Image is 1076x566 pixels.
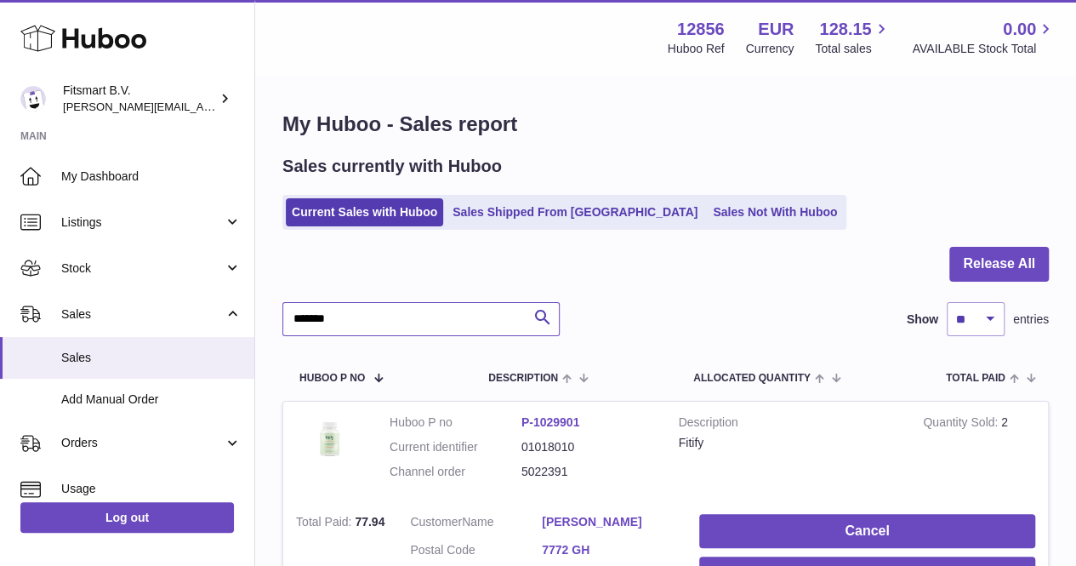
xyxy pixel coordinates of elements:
span: Add Manual Order [61,392,242,408]
dd: 01018010 [521,439,653,455]
span: Orders [61,435,224,451]
dt: Name [410,514,542,535]
strong: EUR [758,18,794,41]
dt: Channel order [390,464,521,480]
span: entries [1013,312,1049,328]
span: Total sales [815,41,891,57]
img: jonathan@leaderoo.com [20,86,46,111]
a: 0.00 AVAILABLE Stock Total [912,18,1056,57]
dd: 5022391 [521,464,653,480]
span: AVAILABLE Stock Total [912,41,1056,57]
a: Log out [20,502,234,533]
dt: Huboo P no [390,414,521,431]
dt: Current identifier [390,439,521,455]
span: Sales [61,306,224,323]
a: 7772 GH [542,542,674,558]
span: Stock [61,260,224,277]
button: Cancel [699,514,1035,549]
a: P-1029901 [521,415,580,429]
span: Description [488,373,558,384]
span: Usage [61,481,242,497]
h1: My Huboo - Sales report [282,111,1049,138]
a: 128.15 Total sales [815,18,891,57]
label: Show [907,312,938,328]
button: Release All [949,247,1049,282]
strong: Quantity Sold [923,415,1001,433]
h2: Sales currently with Huboo [282,155,502,178]
span: Customer [410,515,462,529]
span: My Dashboard [61,169,242,185]
strong: Description [679,414,898,435]
strong: 12856 [677,18,725,41]
div: Huboo Ref [668,41,725,57]
dt: Postal Code [410,542,542,563]
span: Total paid [946,373,1005,384]
span: Huboo P no [299,373,365,384]
div: Fitsmart B.V. [63,83,216,115]
span: 0.00 [1003,18,1036,41]
span: Listings [61,214,224,231]
a: Sales Not With Huboo [707,198,843,226]
a: Sales Shipped From [GEOGRAPHIC_DATA] [447,198,703,226]
div: Currency [746,41,794,57]
img: 128561739542540.png [296,414,364,463]
span: [PERSON_NAME][EMAIL_ADDRESS][DOMAIN_NAME] [63,100,341,113]
strong: Total Paid [296,515,355,533]
td: 2 [910,402,1048,501]
span: 128.15 [819,18,871,41]
a: Current Sales with Huboo [286,198,443,226]
a: [PERSON_NAME] [542,514,674,530]
span: 77.94 [355,515,384,529]
span: ALLOCATED Quantity [693,373,811,384]
div: Fitify [679,435,898,451]
span: Sales [61,350,242,366]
